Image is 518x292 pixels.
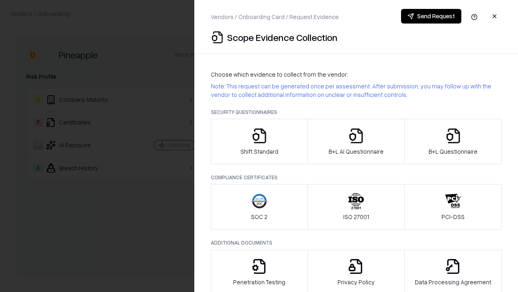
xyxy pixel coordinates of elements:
p: Scope Evidence Collection [227,31,338,44]
button: Send Request [401,9,461,24]
button: B+L Questionnaire [404,119,502,164]
p: Penetration Testing [233,278,285,286]
p: B+L Questionnaire [429,147,478,156]
p: PCI-DSS [442,213,465,221]
p: Choose which evidence to collect from the vendor: [211,70,502,79]
p: Privacy Policy [338,278,375,286]
p: Shift Standard [240,147,278,156]
p: Additional Documents [211,239,502,246]
button: SOC 2 [211,184,308,230]
button: B+L AI Questionnaire [308,119,405,164]
p: ISO 27001 [343,213,369,221]
p: Compliance Certificates [211,174,502,181]
p: Security Questionnaires [211,109,502,116]
p: SOC 2 [251,213,267,221]
p: B+L AI Questionnaire [329,147,384,156]
button: PCI-DSS [404,184,502,230]
button: Shift Standard [211,119,308,164]
p: Vendors / Onboarding Card / Request Evidence [211,13,339,21]
button: ISO 27001 [308,184,405,230]
p: Note: This request can be generated once per assessment. After submission, you may follow up with... [211,82,502,99]
p: Data Processing Agreement [415,278,491,286]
